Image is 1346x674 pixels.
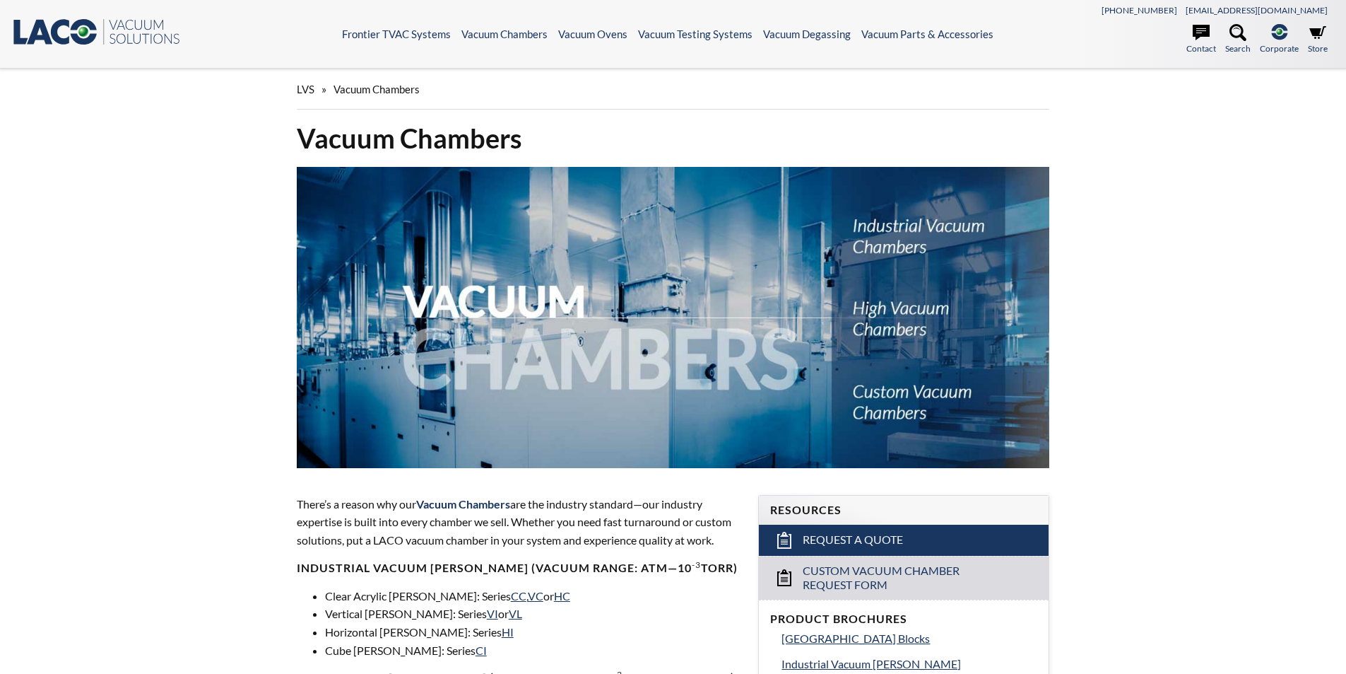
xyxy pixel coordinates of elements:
[1102,5,1177,16] a: [PHONE_NUMBER]
[558,28,627,40] a: Vacuum Ovens
[325,623,742,641] li: Horizontal [PERSON_NAME]: Series
[333,83,420,95] span: Vacuum Chambers
[1186,24,1216,55] a: Contact
[1186,5,1328,16] a: [EMAIL_ADDRESS][DOMAIN_NAME]
[861,28,993,40] a: Vacuum Parts & Accessories
[1260,42,1299,55] span: Corporate
[528,589,543,603] a: VC
[803,564,1007,593] span: Custom Vacuum Chamber Request Form
[781,632,930,645] span: [GEOGRAPHIC_DATA] Blocks
[297,69,1050,110] div: »
[461,28,548,40] a: Vacuum Chambers
[781,657,961,670] span: Industrial Vacuum [PERSON_NAME]
[297,561,742,576] h4: Industrial Vacuum [PERSON_NAME] (vacuum range: atm—10 Torr)
[759,556,1049,600] a: Custom Vacuum Chamber Request Form
[487,607,498,620] a: VI
[325,641,742,660] li: Cube [PERSON_NAME]: Series
[325,605,742,623] li: Vertical [PERSON_NAME]: Series or
[297,167,1050,468] img: Vacuum Chambers
[692,559,701,570] sup: -3
[1225,24,1251,55] a: Search
[342,28,451,40] a: Frontier TVAC Systems
[325,587,742,605] li: Clear Acrylic [PERSON_NAME]: Series , or
[554,589,570,603] a: HC
[803,533,903,547] span: Request a Quote
[638,28,752,40] a: Vacuum Testing Systems
[770,612,1037,627] h4: Product Brochures
[781,629,1037,648] a: [GEOGRAPHIC_DATA] Blocks
[476,644,487,657] a: CI
[297,83,314,95] span: LVS
[502,625,514,639] a: HI
[781,655,1037,673] a: Industrial Vacuum [PERSON_NAME]
[297,121,1050,156] h1: Vacuum Chambers
[511,589,526,603] a: CC
[759,525,1049,556] a: Request a Quote
[1308,24,1328,55] a: Store
[416,497,510,511] span: Vacuum Chambers
[509,607,522,620] a: VL
[763,28,851,40] a: Vacuum Degassing
[297,495,742,550] p: There’s a reason why our are the industry standard—our industry expertise is built into every cha...
[770,503,1037,518] h4: Resources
